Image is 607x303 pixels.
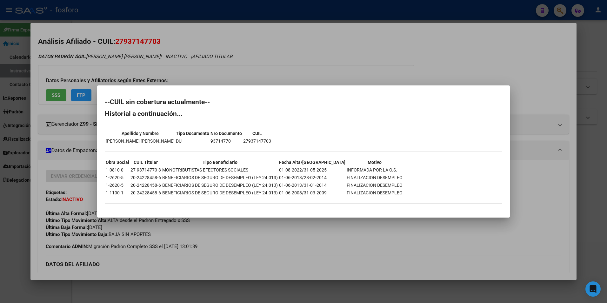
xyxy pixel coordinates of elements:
td: BENEFICIARIOS DE SEGURO DE DESEMPLEO (LEY 24.013) [162,189,278,196]
td: [PERSON_NAME] [PERSON_NAME] [105,138,175,145]
td: 20-24228458-6 [130,189,161,196]
td: FINALIZACION DESEMPLEO [346,174,403,181]
h2: Historial a continuación... [105,111,502,117]
th: Tipo Beneficiario [162,159,278,166]
td: 27937147703 [243,138,271,145]
td: 01-08-2022/31-05-2025 [279,166,346,173]
th: Motivo [346,159,403,166]
td: 01-06-2013/28-02-2014 [279,174,346,181]
td: FINALIZACION DESEMPLEO [346,182,403,189]
th: Obra Social [105,159,130,166]
h2: --CUIL sin cobertura actualmente-- [105,99,502,105]
th: Tipo Documento [176,130,210,137]
th: CUIL Titular [130,159,161,166]
div: Open Intercom Messenger [585,281,601,297]
th: Fecha Alta/[GEOGRAPHIC_DATA] [279,159,346,166]
td: DU [176,138,210,145]
td: MONOTRIBUTISTAS EFECTORES SOCIALES [162,166,278,173]
td: 93714770 [210,138,242,145]
td: 1-0810-0 [105,166,130,173]
td: BENEFICIARIOS DE SEGURO DE DESEMPLEO (LEY 24.013) [162,182,278,189]
td: 20-24228458-6 [130,182,161,189]
th: CUIL [243,130,271,137]
td: 27-93714770-3 [130,166,161,173]
td: 01-06-2013/31-01-2014 [279,182,346,189]
td: FINALIZACION DESEMPLEO [346,189,403,196]
td: BENEFICIARIOS DE SEGURO DE DESEMPLEO (LEY 24.013) [162,174,278,181]
td: 1-1100-1 [105,189,130,196]
td: 20-24228458-6 [130,174,161,181]
td: 1-2620-5 [105,174,130,181]
td: 01-06-2008/31-03-2009 [279,189,346,196]
th: Nro Documento [210,130,242,137]
td: 1-2620-5 [105,182,130,189]
th: Apellido y Nombre [105,130,175,137]
td: INFORMADA POR LA O.S. [346,166,403,173]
